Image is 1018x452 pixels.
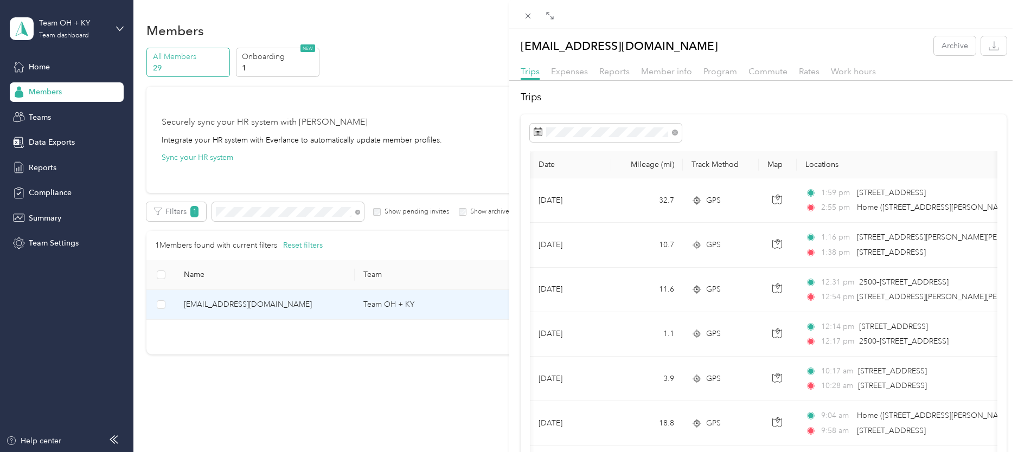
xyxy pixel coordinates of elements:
span: Rates [799,66,819,76]
span: 1:59 pm [821,187,852,199]
span: Work hours [831,66,876,76]
td: 3.9 [611,357,683,401]
span: [STREET_ADDRESS] [858,381,927,390]
td: [DATE] [530,401,611,445]
span: 12:14 pm [821,321,854,333]
span: 10:17 am [821,365,853,377]
h2: Trips [521,90,1007,105]
span: 12:17 pm [821,335,854,347]
span: 2:55 pm [821,202,852,214]
span: 12:31 pm [821,276,854,288]
span: 10:28 am [821,380,853,392]
td: [DATE] [530,178,611,223]
span: Trips [521,66,540,76]
td: [DATE] [530,268,611,312]
span: [STREET_ADDRESS] [857,188,926,197]
td: 32.7 [611,178,683,223]
th: Mileage (mi) [611,151,683,178]
span: [STREET_ADDRESS] [857,426,926,435]
td: [DATE] [530,357,611,401]
th: Date [530,151,611,178]
span: GPS [706,195,721,206]
iframe: Everlance-gr Chat Button Frame [957,391,1018,452]
td: 1.1 [611,312,683,357]
span: Member info [641,66,692,76]
th: Track Method [683,151,759,178]
span: Home ([STREET_ADDRESS][PERSON_NAME]) [857,203,1014,212]
span: Home ([STREET_ADDRESS][PERSON_NAME]) [857,411,1014,420]
span: 2500–[STREET_ADDRESS] [859,337,949,346]
span: Expenses [551,66,588,76]
span: 9:04 am [821,410,852,422]
span: GPS [706,283,721,295]
span: GPS [706,239,721,251]
button: Archive [934,36,976,55]
span: [STREET_ADDRESS] [858,366,927,376]
span: [STREET_ADDRESS] [857,248,926,257]
span: 1:16 pm [821,231,852,243]
span: Program [703,66,737,76]
span: GPS [706,328,721,340]
span: [STREET_ADDRESS] [859,322,928,331]
span: 12:54 pm [821,291,852,303]
span: GPS [706,373,721,385]
td: [DATE] [530,312,611,357]
td: [DATE] [530,223,611,267]
span: 9:58 am [821,425,852,437]
span: Commute [748,66,787,76]
span: 2500–[STREET_ADDRESS] [859,277,949,287]
span: GPS [706,417,721,429]
span: 1:38 pm [821,247,852,259]
th: Map [759,151,797,178]
td: 18.8 [611,401,683,445]
span: Reports [599,66,630,76]
td: 11.6 [611,268,683,312]
td: 10.7 [611,223,683,267]
p: [EMAIL_ADDRESS][DOMAIN_NAME] [521,36,718,55]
